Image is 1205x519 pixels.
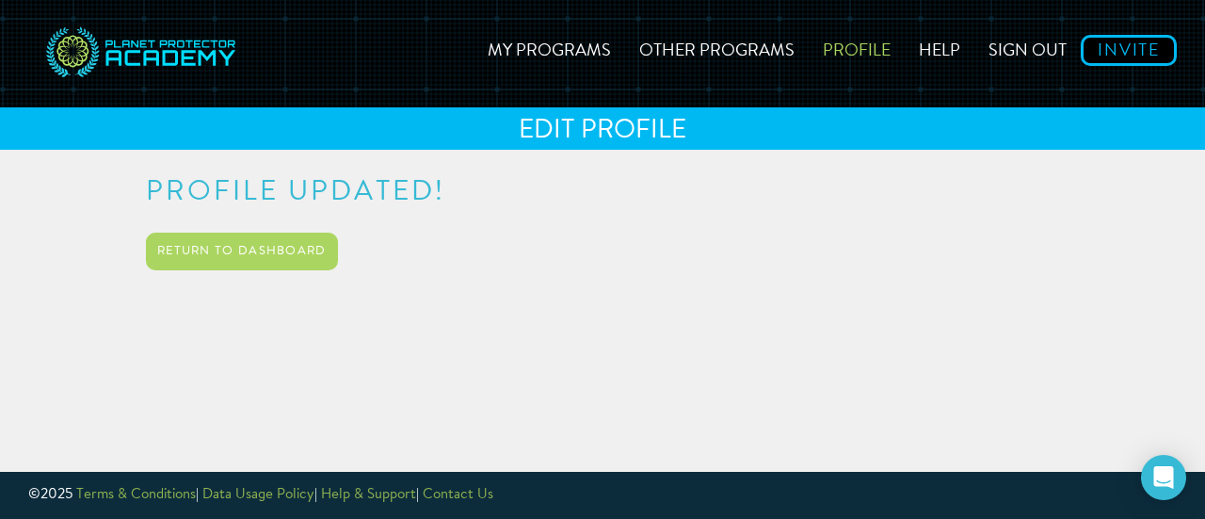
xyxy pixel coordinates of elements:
[146,233,338,270] a: Return to Dashboard
[423,488,493,502] a: Contact Us
[40,488,72,502] span: 2025
[1141,455,1186,500] div: Open Intercom Messenger
[416,488,419,502] span: |
[28,488,40,502] span: ©
[202,488,314,502] a: Data Usage Policy
[809,14,905,81] a: Profile
[196,488,199,502] span: |
[42,14,240,93] img: svg+xml;base64,PD94bWwgdmVyc2lvbj0iMS4wIiBlbmNvZGluZz0idXRmLTgiPz4NCjwhLS0gR2VuZXJhdG9yOiBBZG9iZS...
[625,14,809,81] a: Other Programs
[146,178,1059,209] h1: Profile Updated!
[974,14,1081,81] a: Sign out
[1120,434,1186,500] iframe: HelpCrunch
[474,14,625,81] a: My Programs
[905,14,974,81] a: Help
[1081,35,1177,66] a: Invite
[76,488,196,502] a: Terms & Conditions
[314,488,317,502] span: |
[321,488,416,502] a: Help & Support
